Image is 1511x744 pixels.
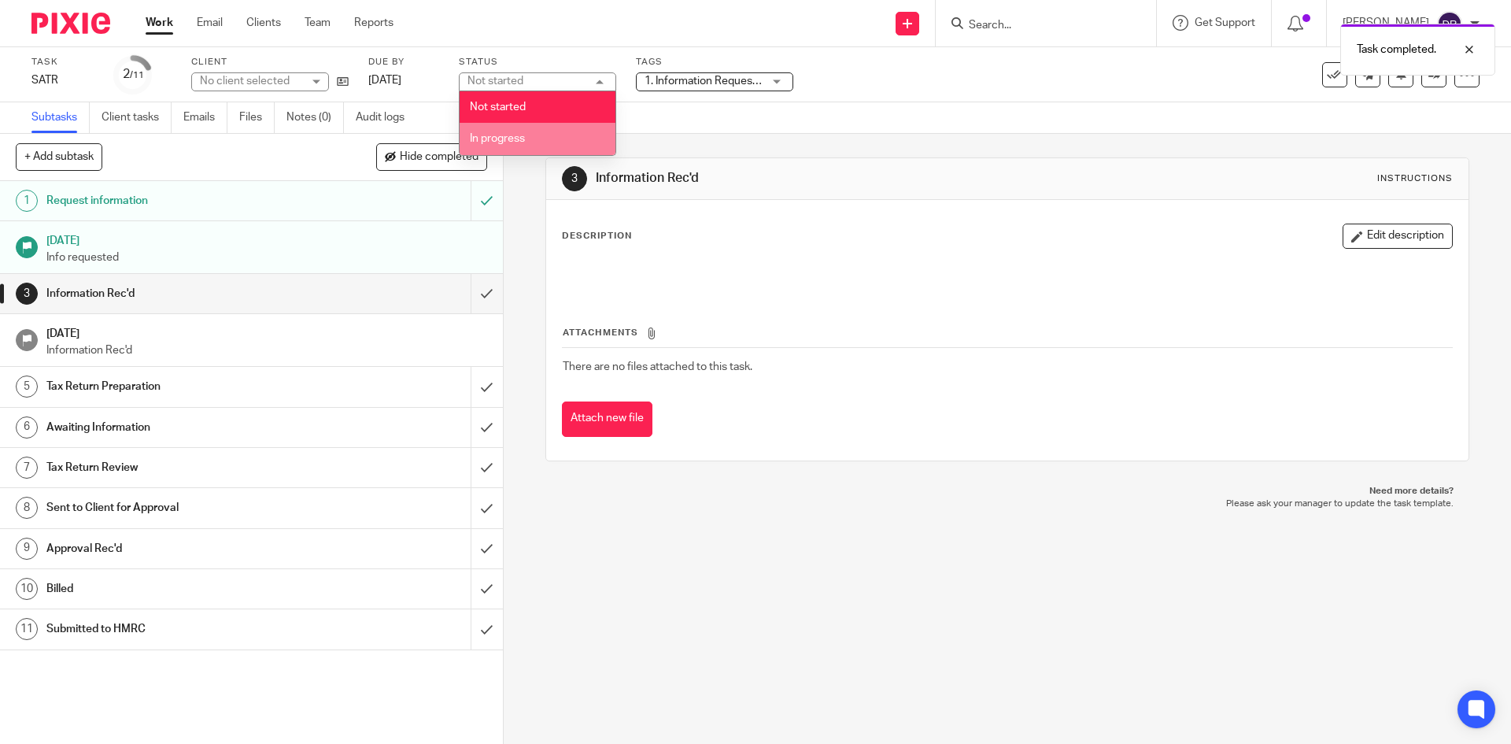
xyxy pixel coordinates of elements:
[376,143,487,170] button: Hide completed
[31,72,94,88] div: SATR
[1377,172,1453,185] div: Instructions
[246,15,281,31] a: Clients
[16,376,38,398] div: 5
[561,498,1453,510] p: Please ask your manager to update the task template.
[46,537,319,561] h1: Approval Rec'd
[16,457,38,479] div: 7
[46,375,319,398] h1: Tax Return Preparation
[46,229,487,249] h1: [DATE]
[46,189,319,213] h1: Request information
[191,56,349,68] label: Client
[31,102,90,133] a: Subtasks
[563,361,752,372] span: There are no files attached to this task.
[123,65,144,83] div: 2
[46,617,319,641] h1: Submitted to HMRC
[200,73,302,89] div: No client selected
[400,151,478,164] span: Hide completed
[16,143,102,170] button: + Add subtask
[46,496,319,520] h1: Sent to Client for Approval
[46,577,319,601] h1: Billed
[16,283,38,305] div: 3
[16,416,38,439] div: 6
[368,75,401,86] span: [DATE]
[46,250,487,265] p: Info requested
[561,485,1453,498] p: Need more details?
[46,282,319,305] h1: Information Rec'd
[467,76,523,87] div: Not started
[31,56,94,68] label: Task
[31,13,110,34] img: Pixie
[46,342,487,358] p: Information Rec'd
[46,456,319,479] h1: Tax Return Review
[16,618,38,640] div: 11
[562,402,652,437] button: Attach new file
[16,497,38,519] div: 8
[645,76,769,87] span: 1. Information Requested
[46,416,319,439] h1: Awaiting Information
[562,166,587,191] div: 3
[596,170,1041,187] h1: Information Rec'd
[1343,224,1453,249] button: Edit description
[46,322,487,342] h1: [DATE]
[239,102,275,133] a: Files
[354,15,393,31] a: Reports
[102,102,172,133] a: Client tasks
[356,102,416,133] a: Audit logs
[146,15,173,31] a: Work
[459,56,616,68] label: Status
[1357,42,1436,57] p: Task completed.
[1437,11,1462,36] img: svg%3E
[286,102,344,133] a: Notes (0)
[16,190,38,212] div: 1
[130,71,144,80] small: /11
[470,102,526,113] span: Not started
[562,230,632,242] p: Description
[16,538,38,560] div: 9
[636,56,793,68] label: Tags
[16,578,38,600] div: 10
[470,133,525,144] span: In progress
[563,328,638,337] span: Attachments
[368,56,439,68] label: Due by
[305,15,331,31] a: Team
[183,102,227,133] a: Emails
[197,15,223,31] a: Email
